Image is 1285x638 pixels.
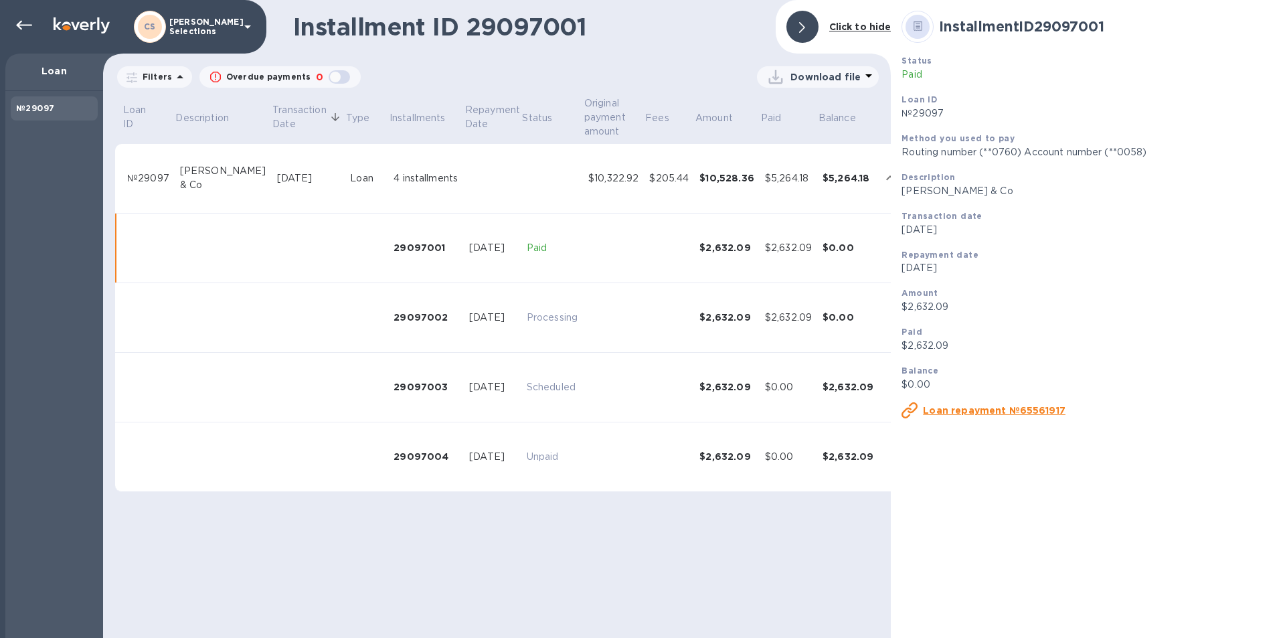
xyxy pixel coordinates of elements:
div: [DATE] [469,241,516,255]
p: Routing number (**0760) Account number (**0058) [902,145,1274,159]
div: 29097003 [394,380,458,394]
p: [PERSON_NAME] & Co [902,184,1274,198]
b: Repayment date [902,250,978,260]
div: $2,632.09 [823,450,873,463]
div: $5,264.18 [823,171,873,185]
span: Transaction Date [272,103,343,131]
span: Amount [695,111,750,125]
p: $2,632.09 [902,300,1274,314]
p: Original payment amount [584,96,626,139]
span: Original payment amount [584,96,643,139]
b: CS [144,21,156,31]
p: Status [522,111,552,125]
b: Amount [902,288,938,298]
p: Transaction Date [272,103,326,131]
p: Description [175,111,228,125]
b: Balance [902,366,938,376]
b: Description [902,172,955,182]
p: Unpaid [527,450,578,464]
span: Type [346,111,388,125]
span: Fees [645,111,687,125]
p: Balance [819,111,856,125]
p: [DATE] [902,261,1274,275]
div: Loan [350,171,383,185]
div: [DATE] [469,450,516,464]
div: [DATE] [277,171,340,185]
p: Download file [790,70,861,84]
p: Loan [16,64,92,78]
div: $2,632.09 [765,311,812,325]
p: Loan ID [123,103,156,131]
p: Filters [137,71,172,82]
div: $2,632.09 [699,311,754,324]
span: Description [175,111,246,125]
p: Paid [527,241,578,255]
span: Installments [390,111,463,125]
p: Type [346,111,370,125]
span: Balance [819,111,873,125]
div: $2,632.09 [765,241,812,255]
div: $2,632.09 [699,380,754,394]
div: [PERSON_NAME] & Co [180,164,266,192]
p: Paid [902,68,1274,82]
span: Paid [761,111,799,125]
p: Processing [527,311,578,325]
u: Loan repayment №65561917 [923,405,1065,416]
div: $0.00 [823,311,873,324]
p: [DATE] [902,223,1274,237]
b: Click to hide [829,21,891,32]
p: $0.00 [902,378,1274,392]
button: Overdue payments0 [199,66,361,88]
p: Scheduled [527,380,578,394]
p: [PERSON_NAME] Selections [169,17,236,36]
div: [DATE] [469,380,516,394]
div: 29097004 [394,450,458,463]
p: 0 [316,70,323,84]
div: 29097001 [394,241,458,254]
p: Paid [761,111,782,125]
span: Loan ID [123,103,173,131]
div: $2,632.09 [823,380,873,394]
p: №29097 [902,106,1274,121]
div: $0.00 [765,450,812,464]
div: [DATE] [469,311,516,325]
div: 4 installments [394,171,458,185]
b: Status [902,56,932,66]
h1: Installment ID 29097001 [293,13,765,41]
b: Method you used to pay [902,133,1015,143]
b: Transaction date [902,211,982,221]
p: Fees [645,111,669,125]
b: Paid [902,327,922,337]
p: Amount [695,111,733,125]
p: Overdue payments [226,71,311,83]
div: №29097 [127,171,169,185]
p: Installments [390,111,446,125]
div: $2,632.09 [699,450,754,463]
div: $5,264.18 [765,171,812,185]
div: $10,528.36 [699,171,754,185]
div: $10,322.92 [588,171,638,185]
div: $0.00 [823,241,873,254]
div: 29097002 [394,311,458,324]
div: $0.00 [765,380,812,394]
div: $2,632.09 [699,241,754,254]
img: Logo [54,17,110,33]
button: expand row [880,168,900,188]
b: №29097 [16,103,54,113]
p: $2,632.09 [902,339,1274,353]
p: Repayment Date [465,103,520,131]
div: $205.44 [649,171,689,185]
b: Installment ID 29097001 [939,18,1104,35]
b: Loan ID [902,94,937,104]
